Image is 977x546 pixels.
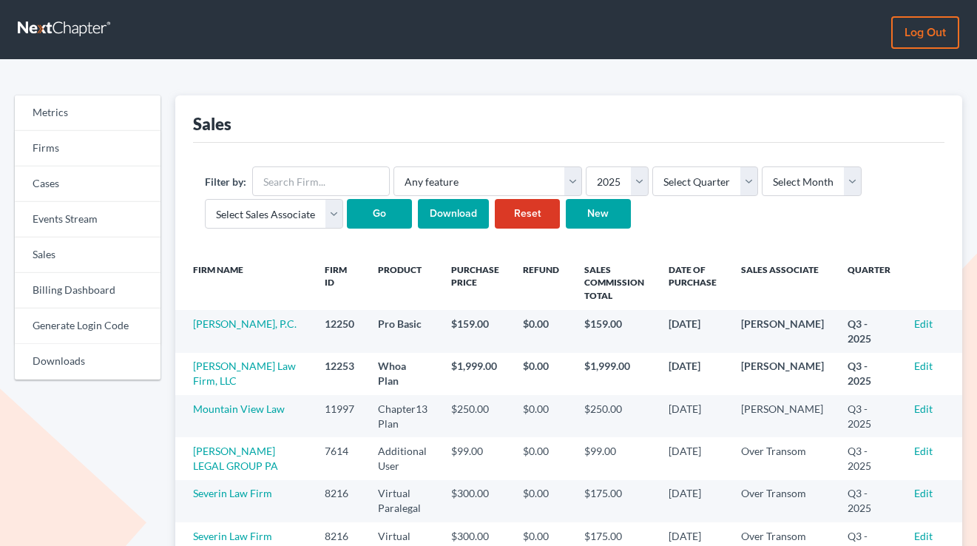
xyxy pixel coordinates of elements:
[836,353,902,395] td: Q3 - 2025
[914,487,933,499] a: Edit
[15,95,160,131] a: Metrics
[657,255,729,310] th: Date of Purchase
[511,480,572,522] td: $0.00
[193,113,231,135] div: Sales
[657,480,729,522] td: [DATE]
[15,202,160,237] a: Events Stream
[439,255,511,310] th: Purchase Price
[193,360,296,387] a: [PERSON_NAME] Law Firm, LLC
[366,310,439,352] td: Pro Basic
[15,131,160,166] a: Firms
[729,437,836,479] td: Over Transom
[439,480,511,522] td: $300.00
[15,166,160,202] a: Cases
[836,437,902,479] td: Q3 - 2025
[572,255,657,310] th: Sales Commission Total
[15,237,160,273] a: Sales
[313,353,366,395] td: 12253
[15,344,160,380] a: Downloads
[193,317,297,330] a: [PERSON_NAME], P.C.
[657,395,729,437] td: [DATE]
[914,445,933,457] a: Edit
[193,445,278,472] a: [PERSON_NAME] LEGAL GROUP PA
[566,199,631,229] a: New
[347,199,412,229] input: Go
[914,360,933,372] a: Edit
[891,16,959,49] a: Log out
[366,255,439,310] th: Product
[511,437,572,479] td: $0.00
[313,395,366,437] td: 11997
[572,437,657,479] td: $99.00
[205,174,246,189] label: Filter by:
[836,480,902,522] td: Q3 - 2025
[439,437,511,479] td: $99.00
[572,480,657,522] td: $175.00
[657,353,729,395] td: [DATE]
[657,437,729,479] td: [DATE]
[15,273,160,309] a: Billing Dashboard
[511,353,572,395] td: $0.00
[366,395,439,437] td: Chapter13 Plan
[729,395,836,437] td: [PERSON_NAME]
[729,310,836,352] td: [PERSON_NAME]
[439,353,511,395] td: $1,999.00
[366,437,439,479] td: Additional User
[175,255,313,310] th: Firm Name
[572,395,657,437] td: $250.00
[511,395,572,437] td: $0.00
[729,353,836,395] td: [PERSON_NAME]
[193,487,272,499] a: Severin Law Firm
[313,310,366,352] td: 12250
[511,255,572,310] th: Refund
[729,255,836,310] th: Sales Associate
[495,199,560,229] a: Reset
[252,166,390,196] input: Search Firm...
[193,402,285,415] a: Mountain View Law
[15,309,160,344] a: Generate Login Code
[914,317,933,330] a: Edit
[439,395,511,437] td: $250.00
[657,310,729,352] td: [DATE]
[572,310,657,352] td: $159.00
[914,402,933,415] a: Edit
[418,199,489,229] input: Download
[313,255,366,310] th: Firm ID
[193,530,272,542] a: Severin Law Firm
[914,530,933,542] a: Edit
[572,353,657,395] td: $1,999.00
[366,480,439,522] td: Virtual Paralegal
[366,353,439,395] td: Whoa Plan
[511,310,572,352] td: $0.00
[836,310,902,352] td: Q3 - 2025
[439,310,511,352] td: $159.00
[313,480,366,522] td: 8216
[313,437,366,479] td: 7614
[729,480,836,522] td: Over Transom
[836,395,902,437] td: Q3 - 2025
[836,255,902,310] th: Quarter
